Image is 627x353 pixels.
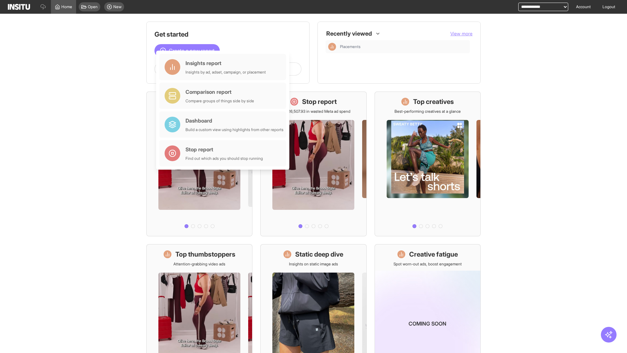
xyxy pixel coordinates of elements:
div: Compare groups of things side by side [185,98,254,104]
div: Build a custom view using highlights from other reports [185,127,283,132]
div: Insights [328,43,336,51]
div: Dashboard [185,117,283,125]
a: Top creativesBest-performing creatives at a glance [375,92,481,236]
div: Find out which ads you should stop running [185,156,263,161]
button: View more [450,30,473,37]
span: New [113,4,121,9]
a: What's live nowSee all active ads instantly [146,92,252,236]
div: Insights report [185,59,266,67]
h1: Top thumbstoppers [175,250,235,259]
p: Attention-grabbing video ads [173,261,225,267]
span: Open [88,4,98,9]
span: Create a new report [169,47,215,55]
span: Home [61,4,72,9]
p: Best-performing creatives at a glance [394,109,461,114]
h1: Static deep dive [295,250,343,259]
h1: Get started [154,30,301,39]
span: Placements [340,44,467,49]
p: Save £26,507.93 in wasted Meta ad spend [276,109,350,114]
button: Create a new report [154,44,220,57]
span: View more [450,31,473,36]
span: Placements [340,44,361,49]
div: Insights by ad, adset, campaign, or placement [185,70,266,75]
div: Comparison report [185,88,254,96]
div: Stop report [185,145,263,153]
img: Logo [8,4,30,10]
h1: Top creatives [413,97,454,106]
a: Stop reportSave £26,507.93 in wasted Meta ad spend [260,92,366,236]
p: Insights on static image ads [289,261,338,267]
h1: Stop report [302,97,337,106]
